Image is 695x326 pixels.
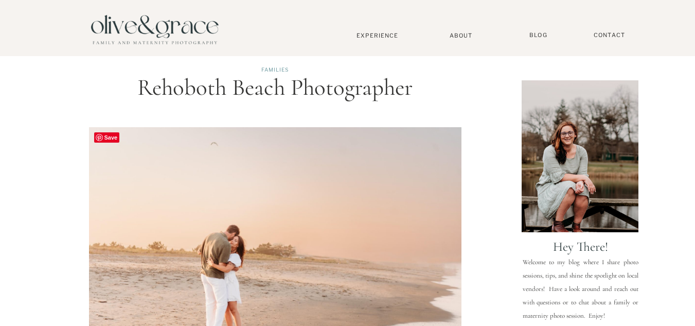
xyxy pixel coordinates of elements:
a: About [445,32,477,39]
span: Save [94,132,120,143]
a: Families [261,66,289,73]
p: Welcome to my blog where I share photo sessions, tips, and shine the spotlight on local vendors! ... [523,255,638,317]
p: Hey there! [522,239,639,251]
a: Experience [344,32,412,39]
a: Contact [589,31,630,39]
h1: Rehoboth Beach Photographer [92,76,459,99]
a: BLOG [526,31,551,39]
